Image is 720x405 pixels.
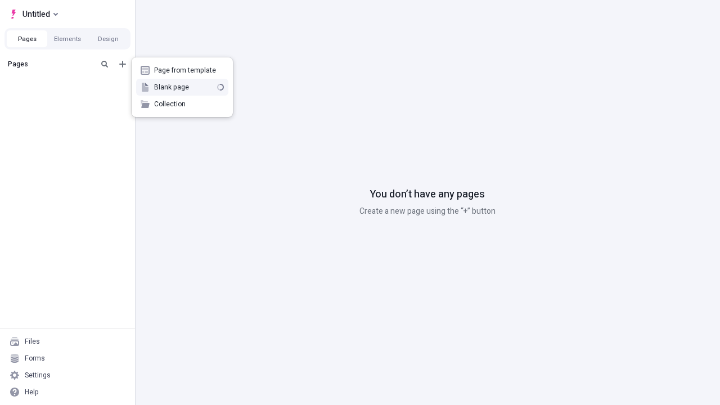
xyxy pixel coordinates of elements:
[116,57,129,71] button: Add new
[132,57,233,117] div: Add new
[25,354,45,363] div: Forms
[154,83,213,92] span: Blank page
[88,30,128,47] button: Design
[8,60,93,69] div: Pages
[25,337,40,346] div: Files
[25,371,51,380] div: Settings
[154,66,224,75] span: Page from template
[22,7,50,21] span: Untitled
[47,30,88,47] button: Elements
[370,187,485,202] p: You don’t have any pages
[359,205,496,218] p: Create a new page using the “+” button
[25,388,39,397] div: Help
[154,100,224,109] span: Collection
[4,6,62,22] button: Select site
[7,30,47,47] button: Pages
